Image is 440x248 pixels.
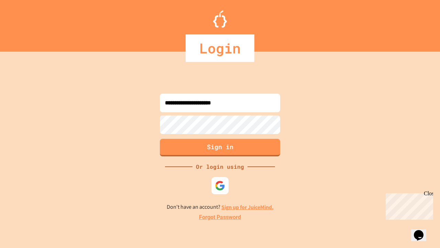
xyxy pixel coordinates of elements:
div: Chat with us now!Close [3,3,47,44]
iframe: chat widget [383,190,433,220]
a: Forgot Password [199,213,241,221]
img: Logo.svg [213,10,227,28]
p: Don't have an account? [167,203,274,211]
button: Sign in [160,139,280,156]
div: Or login using [192,163,247,171]
img: google-icon.svg [215,180,225,191]
a: Sign up for JuiceMind. [221,204,274,211]
div: Login [186,34,254,62]
iframe: chat widget [411,220,433,241]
